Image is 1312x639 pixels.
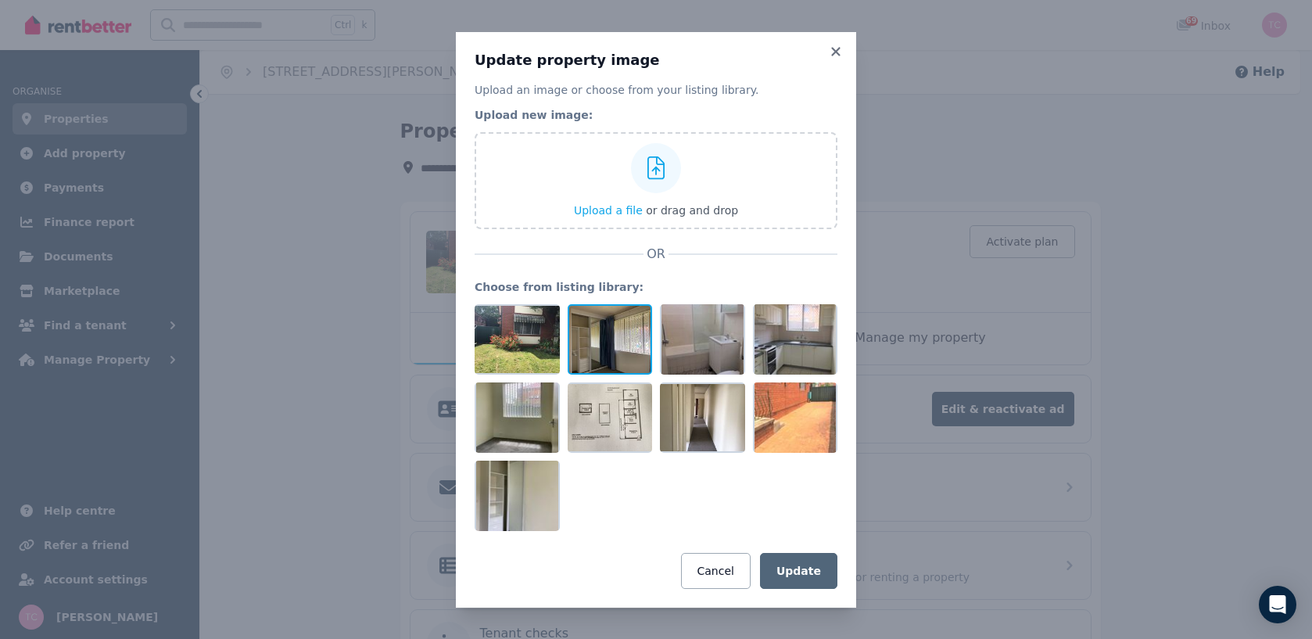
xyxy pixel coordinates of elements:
legend: Upload new image: [475,107,837,123]
button: Update [760,553,837,589]
span: or drag and drop [646,204,738,217]
span: Upload a file [574,204,643,217]
div: Open Intercom Messenger [1259,586,1296,623]
p: Upload an image or choose from your listing library. [475,82,837,98]
button: Cancel [681,553,751,589]
h3: Update property image [475,51,837,70]
legend: Choose from listing library: [475,279,837,295]
button: Upload a file or drag and drop [574,203,738,218]
span: OR [643,245,669,264]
